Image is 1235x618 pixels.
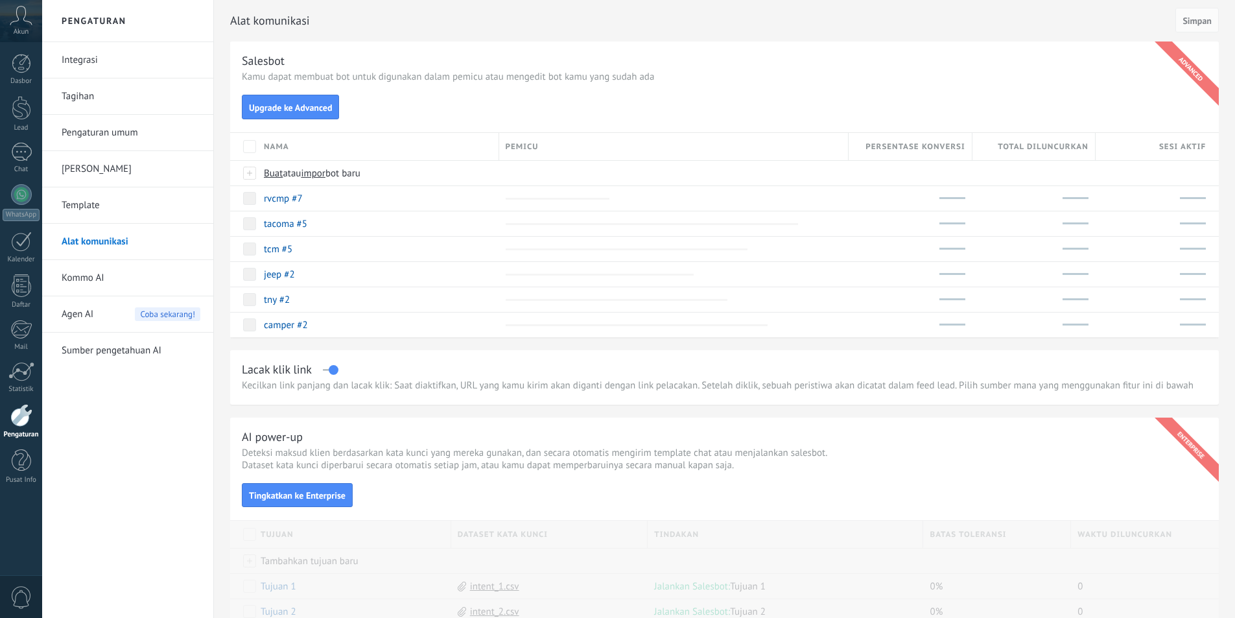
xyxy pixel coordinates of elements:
[3,77,40,86] div: Dasbor
[264,268,295,281] a: jeep #2
[849,287,965,312] div: 11%
[242,71,1207,83] p: Kamu dapat membuat bot untuk digunakan dalam pemicu atau mengedit bot kamu yang sudah ada
[3,209,40,221] div: WhatsApp
[972,211,1089,236] div: 829
[249,491,346,500] span: Tingkatkan ke Enterprise
[242,483,353,508] button: Tingkatkan ke Enterprise
[42,224,213,260] li: Alat komunikasi
[972,262,1089,287] div: 1113
[3,256,40,264] div: Kalender
[242,379,1207,392] p: Kecilkan link panjang dan lacak klik: Saat diaktifkan, URL yang kamu kirim akan diganti dengan li...
[3,124,40,132] div: Lead
[301,167,325,180] span: impor
[1152,30,1230,108] div: advanced
[62,42,200,78] a: Integrasi
[506,141,539,153] span: Pemicu
[264,243,292,256] a: tcm #5
[62,296,200,333] a: Agen AICoba sekarang!
[3,476,40,484] div: Pusat Info
[264,294,290,306] a: tny #2
[62,224,200,260] a: Alat komunikasi
[62,151,200,187] a: [PERSON_NAME]
[62,260,200,296] a: Kommo AI
[1159,141,1206,153] span: Sesi aktif
[972,313,1089,337] div: 1113
[3,301,40,309] div: Daftar
[1182,16,1212,25] span: Simpan
[1096,237,1206,261] div: 0
[3,385,40,394] div: Statistik
[14,28,29,36] span: Akun
[3,165,40,174] div: Chat
[242,362,312,377] div: Lacak klik link
[1096,186,1206,211] div: 0
[972,287,1089,312] div: 1113
[62,187,200,224] a: Template
[264,319,308,331] a: camper #2
[849,313,965,337] div: 38%
[42,78,213,115] li: Tagihan
[325,167,360,180] span: bot baru
[849,237,965,261] div: 30%
[1096,313,1206,337] div: 0
[3,343,40,351] div: Mail
[264,193,303,205] a: rvcmp #7
[865,141,965,153] span: Persentase konversi
[42,260,213,296] li: Kommo AI
[264,218,307,230] a: tacoma #5
[242,53,285,68] div: Salesbot
[3,431,40,439] div: Pengaturan
[62,115,200,151] a: Pengaturan umum
[264,167,283,180] span: Buat
[62,78,200,115] a: Tagihan
[242,101,339,113] a: Upgrade ke Advanced
[42,296,213,333] li: Agen AI
[972,186,1089,211] div: 775
[1175,8,1219,32] button: Simpan
[242,95,339,119] button: Upgrade ke Advanced
[1096,287,1206,312] div: 0
[849,262,965,287] div: 15%
[998,141,1088,153] span: Total diluncurkan
[1152,406,1230,484] div: enterprise
[42,151,213,187] li: Pengguna
[42,42,213,78] li: Integrasi
[283,167,301,180] span: atau
[972,237,1089,261] div: 829
[42,333,213,368] li: Sumber pengetahuan AI
[242,488,353,501] a: Tingkatkan ke Enterprise
[849,186,965,211] div: 11%
[62,333,200,369] a: Sumber pengetahuan AI
[264,141,289,153] span: Nama
[135,307,200,321] span: Coba sekarang!
[230,8,1171,34] h2: Alat komunikasi
[1096,262,1206,287] div: 0
[1096,211,1206,236] div: 0
[849,211,965,236] div: 9%
[62,296,93,333] span: Agen AI
[242,429,303,444] div: AI power-up
[242,447,1207,471] p: Deteksi maksud klien berdasarkan kata kunci yang mereka gunakan, dan secara otomatis mengirim tem...
[42,187,213,224] li: Template
[249,103,332,112] span: Upgrade ke Advanced
[42,115,213,151] li: Pengaturan umum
